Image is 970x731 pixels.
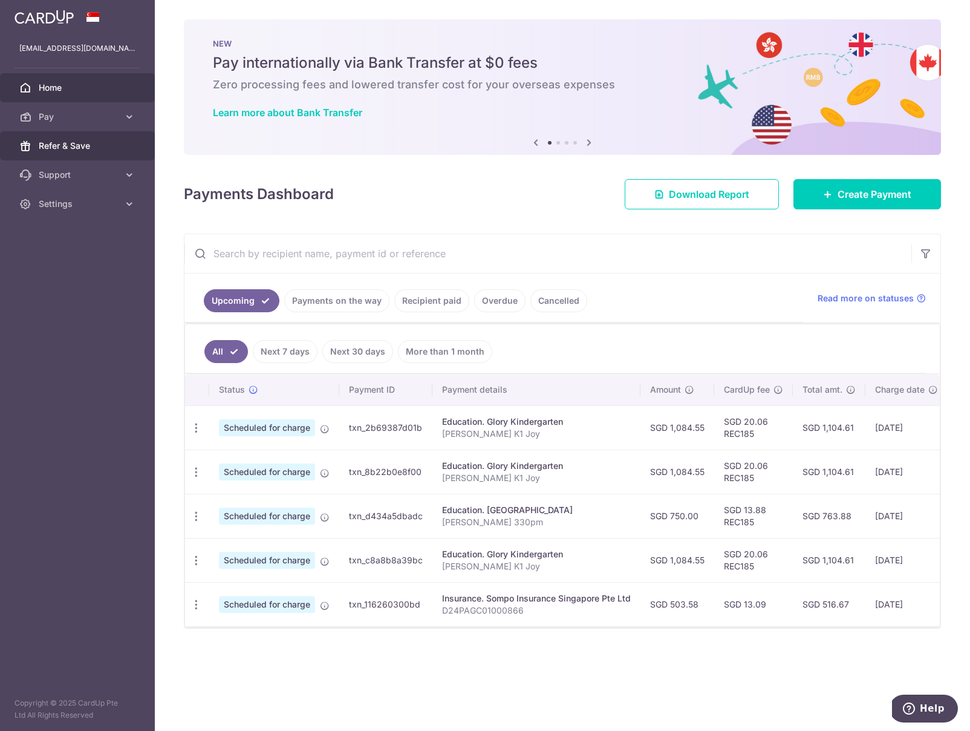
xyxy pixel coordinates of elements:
td: SGD 503.58 [640,582,714,626]
h6: Zero processing fees and lowered transfer cost for your overseas expenses [213,77,912,92]
iframe: Opens a widget where you can find more information [892,695,958,725]
td: [DATE] [865,582,948,626]
p: [PERSON_NAME] K1 Joy [442,560,631,572]
a: Next 7 days [253,340,317,363]
span: Scheduled for charge [219,552,315,569]
td: txn_d434a5dbadc [339,494,432,538]
td: txn_c8a8b8a39bc [339,538,432,582]
span: CardUp fee [724,384,770,396]
th: Payment ID [339,374,432,405]
td: SGD 1,084.55 [640,538,714,582]
div: Education. Glory Kindergarten [442,460,631,472]
span: Home [39,82,119,94]
a: Overdue [474,289,526,312]
h4: Payments Dashboard [184,183,334,205]
p: [PERSON_NAME] 330pm [442,516,631,528]
span: Pay [39,111,119,123]
td: [DATE] [865,405,948,450]
td: SGD 13.09 [714,582,793,626]
div: Education. Glory Kindergarten [442,416,631,428]
a: Upcoming [204,289,279,312]
td: [DATE] [865,450,948,494]
span: Refer & Save [39,140,119,152]
span: Read more on statuses [818,292,914,304]
td: SGD 1,084.55 [640,405,714,450]
p: [EMAIL_ADDRESS][DOMAIN_NAME] [19,42,135,54]
td: SGD 20.06 REC185 [714,450,793,494]
a: Create Payment [793,179,941,209]
span: Create Payment [838,187,911,202]
p: [PERSON_NAME] K1 Joy [442,472,631,484]
a: Recipient paid [394,289,469,312]
span: Scheduled for charge [219,464,315,480]
th: Payment details [432,374,640,405]
div: Education. Glory Kindergarten [442,548,631,560]
p: [PERSON_NAME] K1 Joy [442,428,631,440]
div: Education. [GEOGRAPHIC_DATA] [442,504,631,516]
span: Scheduled for charge [219,419,315,436]
p: D24PAGC01000866 [442,605,631,617]
td: SGD 1,084.55 [640,450,714,494]
span: Scheduled for charge [219,596,315,613]
td: SGD 750.00 [640,494,714,538]
td: txn_116260300bd [339,582,432,626]
td: txn_2b69387d01b [339,405,432,450]
p: NEW [213,39,912,48]
a: Download Report [625,179,779,209]
span: Download Report [669,187,749,202]
span: Support [39,169,119,181]
td: SGD 13.88 REC185 [714,494,793,538]
td: SGD 763.88 [793,494,865,538]
a: Next 30 days [322,340,393,363]
img: Bank transfer banner [184,19,941,155]
input: Search by recipient name, payment id or reference [184,234,911,273]
a: Learn more about Bank Transfer [213,107,362,119]
span: Amount [650,384,681,396]
a: Payments on the way [284,289,389,312]
div: Insurance. Sompo Insurance Singapore Pte Ltd [442,592,631,605]
td: SGD 1,104.61 [793,405,865,450]
a: More than 1 month [398,340,492,363]
span: Status [219,384,245,396]
img: CardUp [15,10,74,24]
span: Charge date [875,384,925,396]
a: Read more on statuses [818,292,926,304]
a: Cancelled [530,289,587,312]
span: Scheduled for charge [219,508,315,525]
td: txn_8b22b0e8f00 [339,450,432,494]
h5: Pay internationally via Bank Transfer at $0 fees [213,53,912,73]
span: Settings [39,198,119,210]
td: SGD 20.06 REC185 [714,538,793,582]
td: SGD 1,104.61 [793,538,865,582]
td: SGD 20.06 REC185 [714,405,793,450]
td: [DATE] [865,538,948,582]
td: SGD 516.67 [793,582,865,626]
td: SGD 1,104.61 [793,450,865,494]
a: All [204,340,248,363]
span: Total amt. [802,384,842,396]
td: [DATE] [865,494,948,538]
